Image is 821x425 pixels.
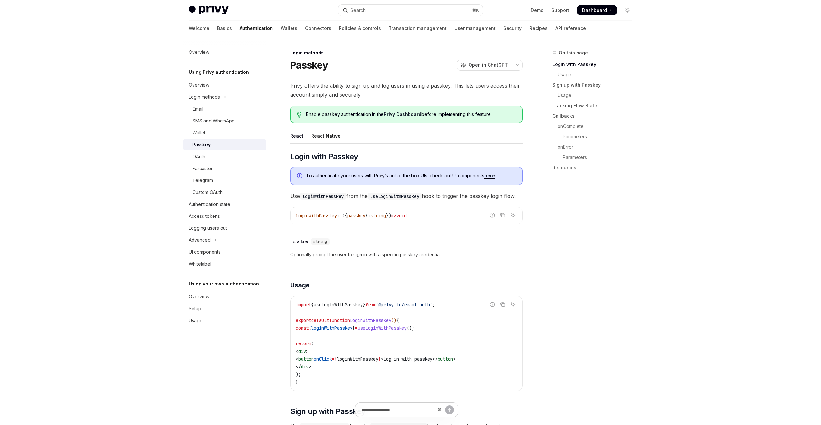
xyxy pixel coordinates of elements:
[389,21,447,36] a: Transaction management
[509,300,517,309] button: Ask AI
[296,348,298,354] span: <
[306,348,309,354] span: >
[189,248,221,256] div: UI components
[347,213,365,218] span: passkey
[193,141,211,149] div: Passkey
[193,153,205,160] div: OAuth
[334,356,337,362] span: {
[309,364,311,370] span: >
[183,139,266,150] a: Passkey
[376,302,432,308] span: '@privy-io/react-auth'
[193,165,213,172] div: Farcaster
[531,7,544,14] a: Demo
[189,260,211,268] div: Whitelabel
[193,177,213,184] div: Telegram
[183,79,266,91] a: Overview
[552,142,638,152] a: onError
[438,356,453,362] span: button
[383,356,432,362] span: Log in with passkey
[555,21,586,36] a: API reference
[189,6,229,15] img: light logo
[296,213,337,218] span: loginWithPasskey
[183,127,266,139] a: Wallet
[305,21,331,36] a: Connectors
[311,341,314,346] span: (
[365,213,371,218] span: ?:
[296,317,311,323] span: export
[193,129,205,137] div: Wallet
[183,175,266,186] a: Telegram
[552,70,638,80] a: Usage
[193,117,235,125] div: SMS and WhatsApp
[297,112,302,118] svg: Tip
[552,111,638,121] a: Callbacks
[296,302,311,308] span: import
[432,302,435,308] span: ;
[407,325,414,331] span: ();
[552,162,638,173] a: Resources
[217,21,232,36] a: Basics
[189,48,209,56] div: Overview
[290,238,308,245] div: passkey
[499,300,507,309] button: Copy the contents from the code block
[454,21,496,36] a: User management
[183,234,266,246] button: Toggle Advanced section
[290,81,523,99] span: Privy offers the ability to sign up and log users in using a passkey. This lets users access thei...
[386,213,391,218] span: })
[189,305,201,313] div: Setup
[311,128,341,143] div: React Native
[469,62,508,68] span: Open in ChatGPT
[297,173,303,179] svg: Info
[622,5,632,15] button: Toggle dark mode
[290,59,328,71] h1: Passkey
[350,317,391,323] span: LoginWithPasskey
[193,105,203,113] div: Email
[296,364,301,370] span: </
[296,379,298,385] span: }
[337,356,378,362] span: loginWithPasskey
[183,187,266,198] a: Custom OAuth
[189,293,209,301] div: Overview
[296,372,301,377] span: );
[290,128,303,143] div: React
[391,213,396,218] span: =>
[290,50,523,56] div: Login methods
[552,101,638,111] a: Tracking Flow State
[296,356,298,362] span: <
[445,405,454,414] button: Send message
[311,302,314,308] span: {
[290,251,523,258] span: Optionally prompt the user to sign in with a specific passkey credential.
[391,317,396,323] span: ()
[582,7,607,14] span: Dashboard
[183,91,266,103] button: Toggle Login methods section
[183,315,266,326] a: Usage
[193,188,223,196] div: Custom OAuth
[552,80,638,90] a: Sign up with Passkey
[183,258,266,270] a: Whitelabel
[457,60,512,71] button: Open in ChatGPT
[396,213,407,218] span: void
[363,302,365,308] span: }
[183,246,266,258] a: UI components
[189,224,227,232] div: Logging users out
[189,21,209,36] a: Welcome
[183,210,266,222] a: Access tokens
[552,90,638,101] a: Usage
[488,300,497,309] button: Report incorrect code
[183,291,266,303] a: Overview
[396,317,399,323] span: {
[296,341,311,346] span: return
[472,8,479,13] span: ⌘ K
[371,213,386,218] span: string
[183,115,266,127] a: SMS and WhatsApp
[311,317,329,323] span: default
[311,325,352,331] span: loginWithPasskey
[339,21,381,36] a: Policies & controls
[559,49,588,57] span: On this page
[290,281,310,290] span: Usage
[552,59,638,70] a: Login with Passkey
[290,151,358,162] span: Login with Passkey
[499,211,507,219] button: Copy the contents from the code block
[384,111,421,117] a: Privy Dashboard
[183,163,266,174] a: Farcaster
